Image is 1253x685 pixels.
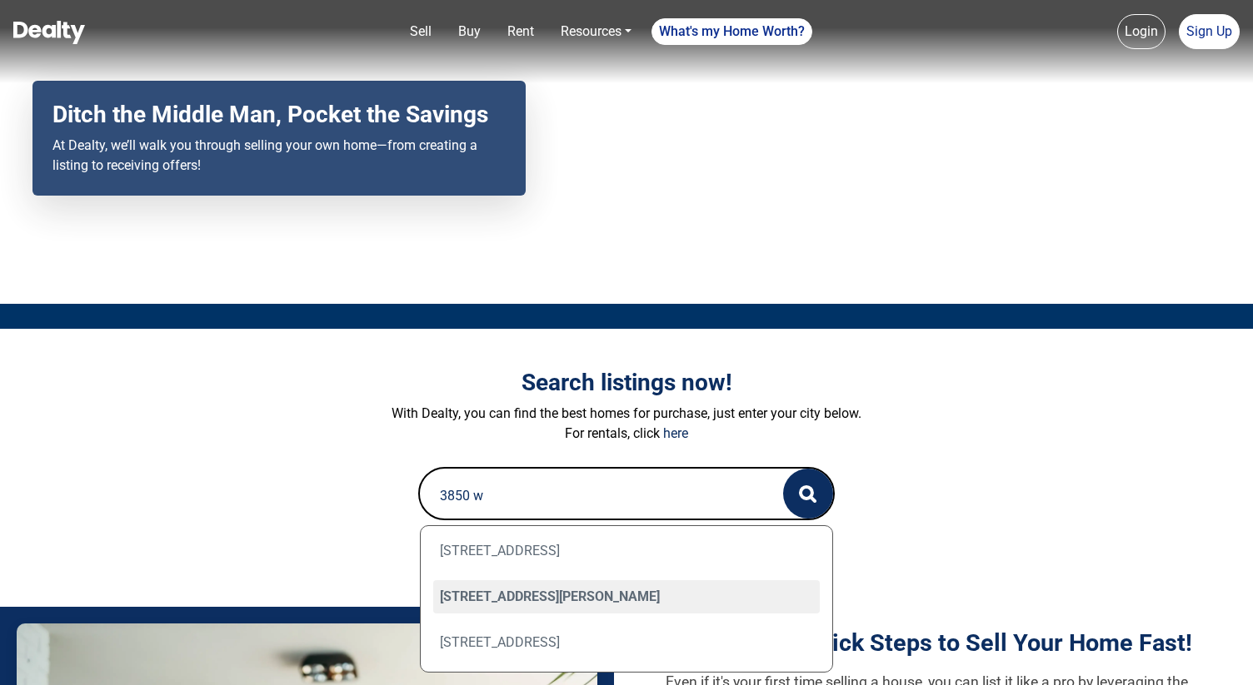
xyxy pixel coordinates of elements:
a: here [663,425,688,441]
div: [STREET_ADDRESS][PERSON_NAME] [433,580,820,613]
iframe: BigID CMP Widget [8,635,58,685]
input: Search by city... [420,469,750,522]
a: Login [1117,14,1166,49]
a: What's my Home Worth? [651,18,812,45]
a: Resources [554,15,638,48]
p: At Dealty, we’ll walk you through selling your own home—from creating a listing to receiving offers! [52,136,506,176]
a: Buy [452,15,487,48]
a: Rent [501,15,541,48]
div: [STREET_ADDRESS] [433,626,820,659]
img: Dealty - Buy, Sell & Rent Homes [13,21,85,44]
p: With Dealty, you can find the best homes for purchase, just enter your city below. [164,404,1089,424]
div: [STREET_ADDRESS] [433,534,820,568]
a: Sell [403,15,438,48]
a: Sign Up [1179,14,1240,49]
h3: Search listings now! [164,369,1089,397]
h2: Ditch the Middle Man, Pocket the Savings [52,101,506,129]
h1: Get Moving: Quick Steps to Sell Your Home Fast! [666,628,1226,658]
p: For rentals, click [164,424,1089,444]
